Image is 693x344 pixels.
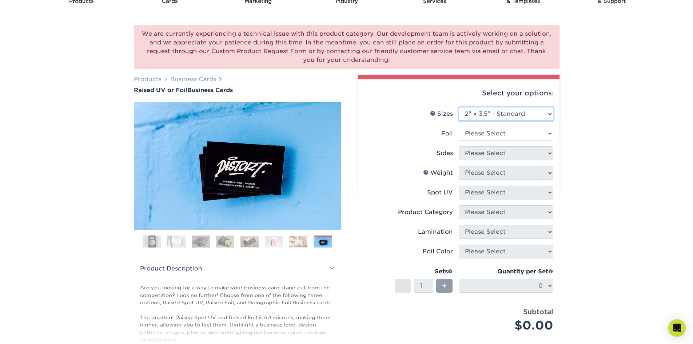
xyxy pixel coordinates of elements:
[134,87,341,94] a: Raised UV or FoilBusiness Cards
[442,280,447,291] span: +
[464,317,553,334] div: $0.00
[240,236,259,247] img: Business Cards 05
[668,319,686,337] div: Open Intercom Messenger
[134,76,162,83] a: Products
[398,208,453,217] div: Product Category
[192,235,210,248] img: Business Cards 03
[216,235,234,248] img: Business Cards 04
[523,308,553,316] strong: Subtotal
[134,25,559,69] div: We are currently experiencing a technical issue with this product category. Our development team ...
[170,76,216,83] a: Business Cards
[265,236,283,247] img: Business Cards 06
[289,236,307,247] img: Business Cards 07
[134,102,341,230] img: Raised UV or Foil 08
[459,267,553,276] div: Quantity per Set
[143,233,161,251] img: Business Cards 01
[401,280,405,291] span: -
[418,228,453,236] div: Lamination
[134,87,341,94] h1: Business Cards
[167,235,186,248] img: Business Cards 02
[441,129,453,138] div: Foil
[423,247,453,256] div: Foil Color
[427,188,453,197] div: Spot UV
[134,87,187,94] span: Raised UV or Foil
[314,237,332,248] img: Business Cards 08
[134,259,341,278] h2: Product Description
[437,149,453,158] div: Sides
[395,267,453,276] div: Sets
[364,79,554,107] div: Select your options:
[430,110,453,118] div: Sizes
[423,169,453,177] div: Weight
